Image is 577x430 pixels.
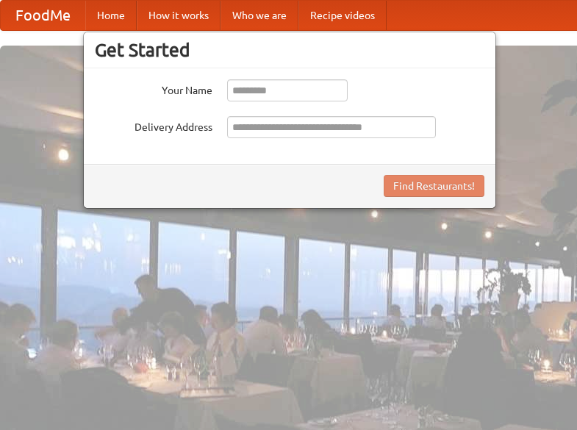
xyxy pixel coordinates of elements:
[384,175,484,197] button: Find Restaurants!
[95,116,212,135] label: Delivery Address
[137,1,221,30] a: How it works
[95,79,212,98] label: Your Name
[1,1,85,30] a: FoodMe
[221,1,298,30] a: Who we are
[95,39,484,61] h3: Get Started
[298,1,387,30] a: Recipe videos
[85,1,137,30] a: Home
